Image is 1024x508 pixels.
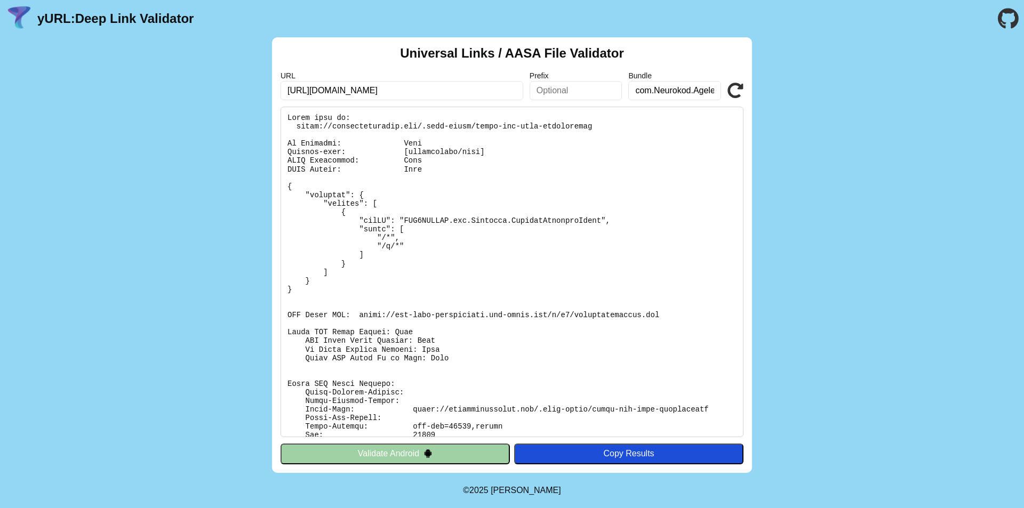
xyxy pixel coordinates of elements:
[628,81,721,100] input: Optional
[281,107,743,437] pre: Lorem ipsu do: sitam://consecteturadip.eli/.sedd-eiusm/tempo-inc-utla-etdoloremag Al Enimadmi: Ve...
[628,71,721,80] label: Bundle
[281,81,523,100] input: Required
[400,46,624,61] h2: Universal Links / AASA File Validator
[281,71,523,80] label: URL
[514,444,743,464] button: Copy Results
[530,81,622,100] input: Optional
[469,486,489,495] span: 2025
[530,71,622,80] label: Prefix
[5,5,33,33] img: yURL Logo
[281,444,510,464] button: Validate Android
[423,449,433,458] img: droidIcon.svg
[519,449,738,458] div: Copy Results
[37,11,194,26] a: yURL:Deep Link Validator
[491,486,561,495] a: Michael Ibragimchayev's Personal Site
[463,473,561,508] footer: ©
